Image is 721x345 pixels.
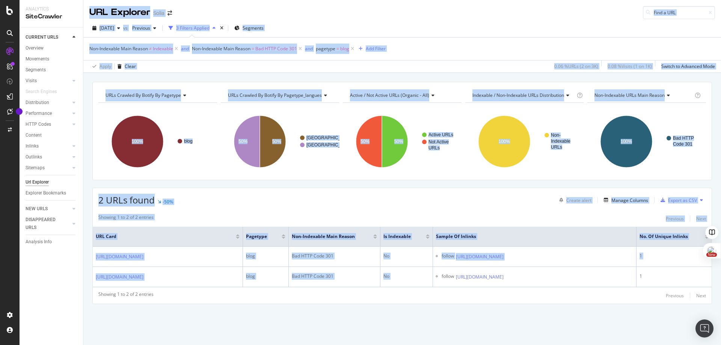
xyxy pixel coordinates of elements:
[340,44,349,54] span: blog
[551,133,561,138] text: Non-
[252,45,254,52] span: =
[666,215,684,222] div: Previous
[26,110,52,118] div: Performance
[383,273,430,280] div: No
[673,136,694,141] text: Bad HTTP
[26,189,78,197] a: Explorer Bookmarks
[26,178,49,186] div: Url Explorer
[26,33,70,41] a: CURRENT URLS
[587,109,706,174] svg: A chart.
[26,189,66,197] div: Explorer Bookmarks
[226,89,333,101] h4: URLs Crawled By Botify By pagetype_langues
[26,153,70,161] a: Outlinks
[26,99,49,107] div: Distribution
[26,121,51,128] div: HTTP Codes
[98,194,155,206] span: 2 URLs found
[26,12,77,21] div: SiteCrawler
[26,205,48,213] div: NEW URLS
[465,109,584,174] svg: A chart.
[149,45,152,52] span: ≠
[26,164,45,172] div: Sitemaps
[26,121,70,128] a: HTTP Codes
[666,214,684,223] button: Previous
[132,139,143,144] text: 100%
[666,292,684,299] div: Previous
[695,319,713,337] div: Open Intercom Messenger
[566,197,591,203] div: Create alert
[640,273,709,280] div: 1
[31,44,37,50] img: tab_domain_overview_orange.svg
[554,63,598,69] div: 0.06 % URLs ( 2 on 3K )
[472,92,564,98] span: Indexable / Non-Indexable URLs distribution
[348,89,455,101] h4: Active / Not Active URLs
[26,153,42,161] div: Outlinks
[292,233,362,240] span: Non-Indexable Main Reason
[658,194,697,206] button: Export as CSV
[89,6,150,19] div: URL Explorer
[350,92,429,98] span: Active / Not Active URLs (organic - all)
[26,77,70,85] a: Visits
[221,109,339,174] svg: A chart.
[305,45,313,52] button: and
[26,44,44,52] div: Overview
[89,22,123,34] button: [DATE]
[98,109,217,174] svg: A chart.
[428,145,440,151] text: URLs
[26,55,78,63] a: Movements
[442,273,454,281] div: follow
[26,131,42,139] div: Content
[316,45,335,52] span: pagetype
[621,139,632,144] text: 100%
[20,20,85,26] div: Domaine: [DOMAIN_NAME]
[243,25,264,31] span: Segments
[21,12,37,18] div: v 4.0.25
[98,214,154,223] div: Showing 1 to 2 of 2 entries
[115,60,136,72] button: Clear
[551,145,562,150] text: URLs
[192,45,250,52] span: Non-Indexable Main Reason
[456,253,504,261] a: [URL][DOMAIN_NAME]
[100,25,114,31] span: 2025 Aug. 10th
[26,88,57,96] div: Search Engines
[383,233,415,240] span: Is Indexable
[26,142,39,150] div: Inlinks
[26,88,64,96] a: Search Engines
[125,63,136,69] div: Clear
[26,6,77,12] div: Analytics
[26,238,52,246] div: Analysis Info
[163,199,173,205] div: -50%
[696,215,706,222] div: Next
[608,63,652,69] div: 0.08 % Visits ( 1 on 1K )
[306,135,353,140] text: [GEOGRAPHIC_DATA]
[394,139,403,144] text: 50%
[176,25,210,31] div: 3 Filters Applied
[272,139,281,144] text: 50%
[181,45,189,52] button: and
[661,63,715,69] div: Switch to Advanced Mode
[666,291,684,300] button: Previous
[306,142,353,148] text: [GEOGRAPHIC_DATA]
[246,273,285,280] div: blog
[336,45,339,52] span: =
[343,109,462,174] svg: A chart.
[26,205,70,213] a: NEW URLS
[129,22,159,34] button: Previous
[219,24,225,32] div: times
[26,66,46,74] div: Segments
[96,253,143,261] a: [URL][DOMAIN_NAME]
[89,60,111,72] button: Apply
[292,253,377,259] div: Bad HTTP Code 301
[26,66,78,74] a: Segments
[26,55,49,63] div: Movements
[89,45,148,52] span: Non-Indexable Main Reason
[246,233,270,240] span: pagetype
[129,25,150,31] span: Previous
[26,33,58,41] div: CURRENT URLS
[696,291,706,300] button: Next
[26,131,78,139] a: Content
[26,142,70,150] a: Inlinks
